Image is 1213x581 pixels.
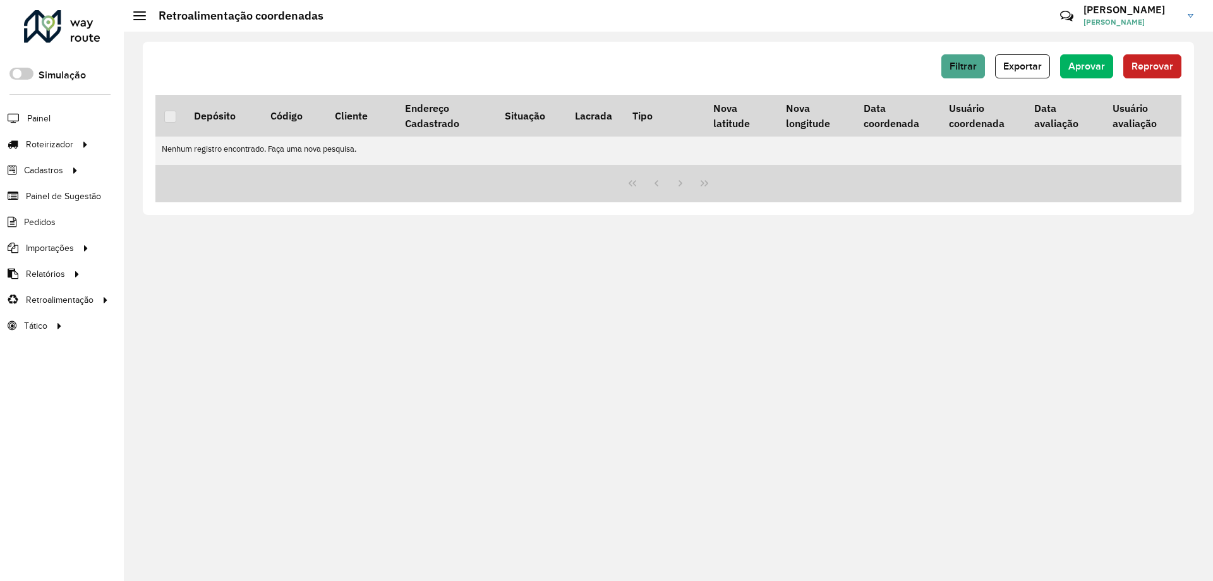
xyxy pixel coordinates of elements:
[1068,61,1105,71] span: Aprovar
[185,95,261,137] th: Depósito
[950,61,977,71] span: Filtrar
[1104,95,1181,137] th: Usuário avaliação
[26,138,73,151] span: Roteirizador
[326,95,396,137] th: Cliente
[39,68,86,83] label: Simulação
[396,95,497,137] th: Endereço Cadastrado
[624,95,686,137] th: Tipo
[146,9,323,23] h2: Retroalimentação coordenadas
[1003,61,1042,71] span: Exportar
[24,319,47,333] span: Tático
[497,95,567,137] th: Situação
[26,242,74,255] span: Importações
[27,112,51,125] span: Painel
[704,95,777,137] th: Nova latitude
[1123,54,1181,78] button: Reprovar
[26,267,65,281] span: Relatórios
[1053,3,1080,30] a: Contato Rápido
[1060,54,1113,78] button: Aprovar
[567,95,624,137] th: Lacrada
[26,293,94,307] span: Retroalimentação
[24,216,56,229] span: Pedidos
[1083,4,1178,16] h3: [PERSON_NAME]
[24,164,63,177] span: Cadastros
[262,95,326,137] th: Código
[26,190,101,203] span: Painel de Sugestão
[941,54,985,78] button: Filtrar
[941,95,1026,137] th: Usuário coordenada
[855,95,940,137] th: Data coordenada
[1026,95,1104,137] th: Data avaliação
[777,95,855,137] th: Nova longitude
[1132,61,1173,71] span: Reprovar
[995,54,1050,78] button: Exportar
[1083,16,1178,28] span: [PERSON_NAME]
